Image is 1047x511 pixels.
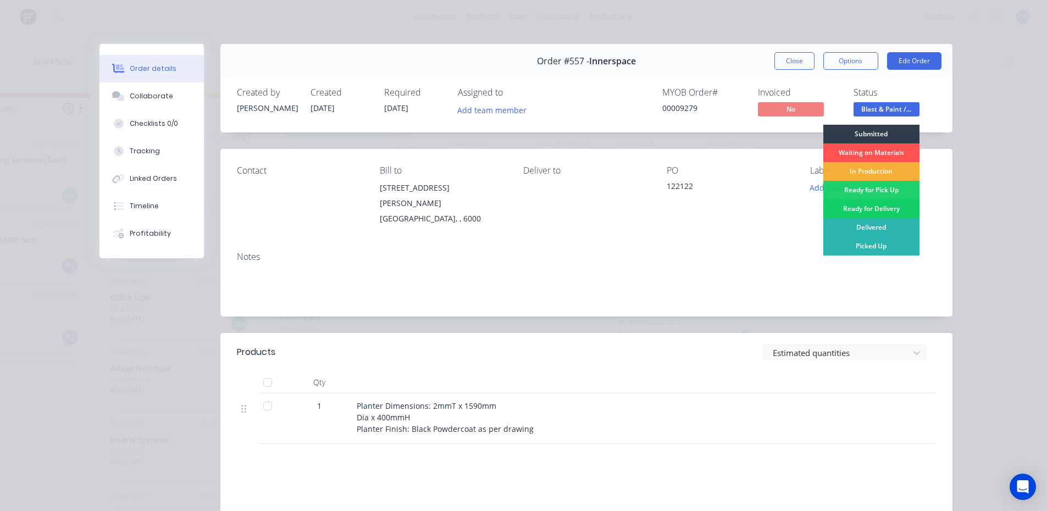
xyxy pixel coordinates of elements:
div: Products [237,346,275,359]
div: Status [854,87,936,98]
button: Collaborate [99,82,204,110]
div: Invoiced [758,87,840,98]
div: [PERSON_NAME] [237,102,297,114]
div: Collaborate [130,91,173,101]
button: Add team member [451,102,532,117]
div: Timeline [130,201,159,211]
div: Open Intercom Messenger [1010,474,1036,500]
div: In Production [823,162,919,181]
div: Deliver to [523,165,649,176]
span: Planter Dimensions: 2mmT x 1590mm Dia x 400mmH Planter Finish: Black Powdercoat as per drawing [357,401,534,434]
div: Required [384,87,445,98]
button: Close [774,52,815,70]
div: Delivered [823,218,919,237]
div: MYOB Order # [662,87,745,98]
div: 122122 [667,180,793,196]
div: Ready for Delivery [823,199,919,218]
div: Picked Up [823,237,919,255]
button: Edit Order [887,52,941,70]
button: Profitability [99,220,204,247]
div: Tracking [130,146,160,156]
button: Blast & Paint /... [854,102,919,119]
span: [DATE] [311,103,335,113]
div: Created [311,87,371,98]
div: Ready for Pick Up [823,181,919,199]
div: Assigned to [458,87,568,98]
div: Notes [237,252,936,262]
div: PO [667,165,793,176]
div: 00009279 [662,102,745,114]
span: Blast & Paint /... [854,102,919,116]
span: No [758,102,824,116]
span: Order #557 - [537,56,589,66]
button: Tracking [99,137,204,165]
button: Linked Orders [99,165,204,192]
div: Contact [237,165,363,176]
button: Add labels [804,180,855,195]
div: [STREET_ADDRESS][PERSON_NAME][GEOGRAPHIC_DATA], , 6000 [380,180,506,226]
div: Labels [810,165,936,176]
div: [STREET_ADDRESS][PERSON_NAME] [380,180,506,211]
button: Add team member [458,102,533,117]
div: Linked Orders [130,174,177,184]
button: Checklists 0/0 [99,110,204,137]
span: Innerspace [589,56,636,66]
span: 1 [317,400,322,412]
span: [DATE] [384,103,408,113]
button: Order details [99,55,204,82]
div: Submitted [823,125,919,143]
button: Options [823,52,878,70]
div: Order details [130,64,176,74]
div: Created by [237,87,297,98]
div: Qty [286,371,352,393]
div: [GEOGRAPHIC_DATA], , 6000 [380,211,506,226]
button: Timeline [99,192,204,220]
div: Checklists 0/0 [130,119,178,129]
div: Profitability [130,229,171,238]
div: Waiting on Materials [823,143,919,162]
div: Bill to [380,165,506,176]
